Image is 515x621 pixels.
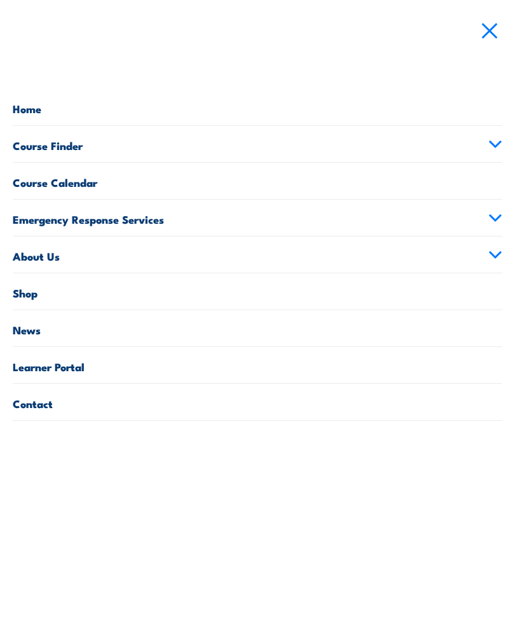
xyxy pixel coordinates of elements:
[13,310,502,346] a: News
[13,236,502,273] a: About Us
[13,126,502,162] a: Course Finder
[13,200,502,236] a: Emergency Response Services
[13,163,502,199] a: Course Calendar
[13,89,502,125] a: Home
[13,347,502,383] a: Learner Portal
[13,273,502,310] a: Shop
[13,384,502,420] a: Contact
